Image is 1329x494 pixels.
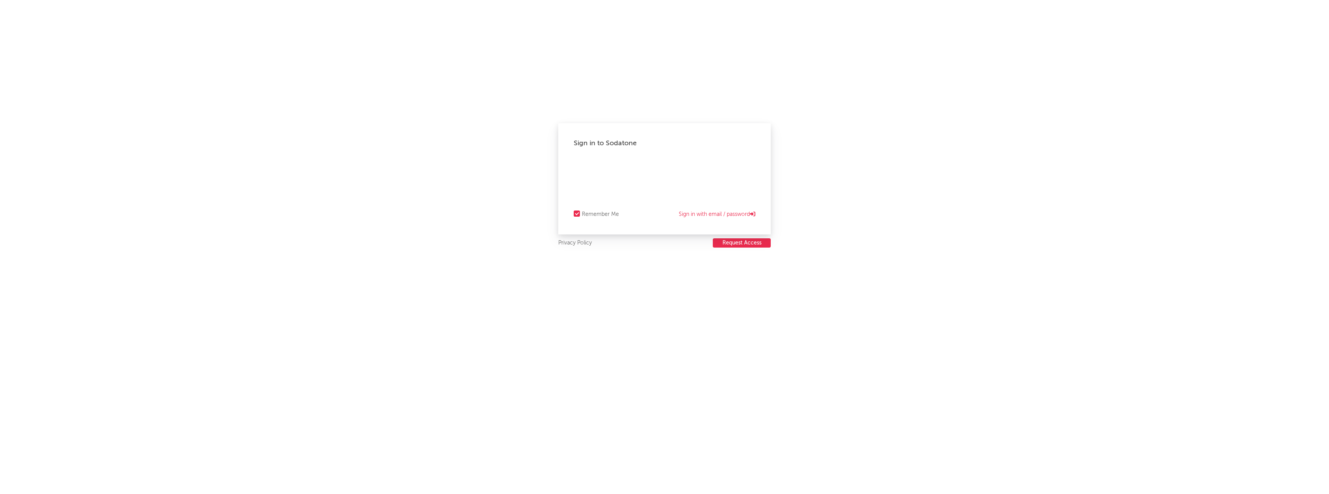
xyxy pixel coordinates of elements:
[582,210,619,219] div: Remember Me
[713,238,771,248] button: Request Access
[574,139,755,148] div: Sign in to Sodatone
[679,210,755,219] a: Sign in with email / password
[558,238,592,248] a: Privacy Policy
